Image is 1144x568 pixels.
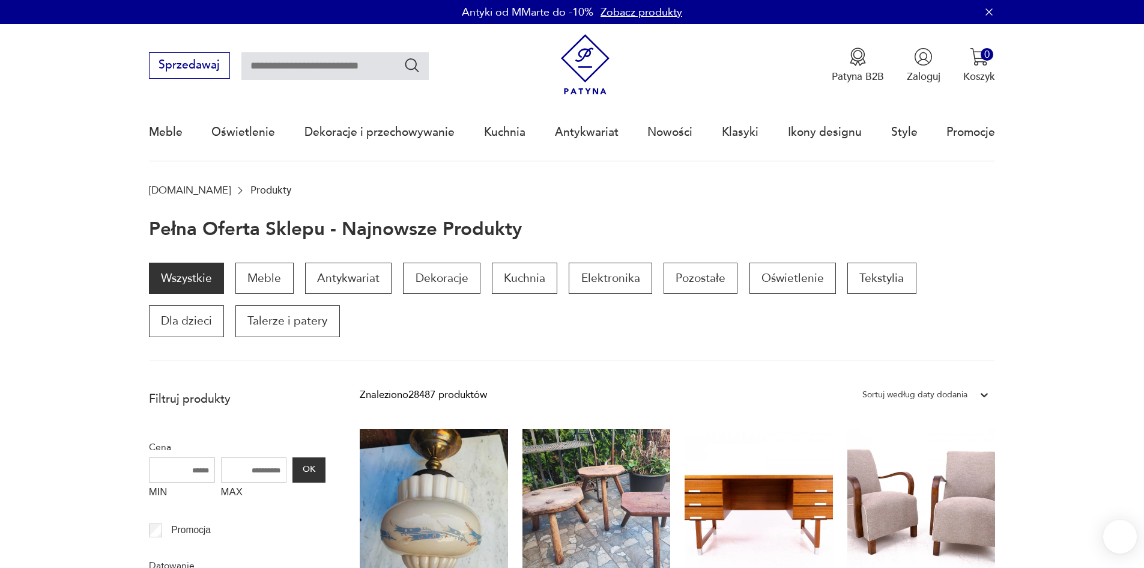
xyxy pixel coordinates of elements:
[914,47,933,66] img: Ikonka użytkownika
[403,263,480,294] a: Dekoracje
[891,105,918,160] a: Style
[149,219,522,240] h1: Pełna oferta sklepu - najnowsze produkty
[963,47,995,84] button: 0Koszyk
[664,263,737,294] a: Pozostałe
[484,105,525,160] a: Kuchnia
[946,105,995,160] a: Promocje
[849,47,867,66] img: Ikona medalu
[970,47,988,66] img: Ikona koszyka
[492,263,557,294] a: Kuchnia
[907,47,940,84] button: Zaloguj
[722,105,758,160] a: Klasyki
[981,48,993,61] div: 0
[404,56,421,74] button: Szukaj
[569,263,652,294] a: Elektronika
[601,5,682,20] a: Zobacz produkty
[832,47,884,84] a: Ikona medaluPatyna B2B
[749,263,836,294] a: Oświetlenie
[250,185,291,196] p: Produkty
[788,105,862,160] a: Ikony designu
[305,263,392,294] a: Antykwariat
[555,105,619,160] a: Antykwariat
[907,70,940,84] p: Zaloguj
[149,483,215,505] label: MIN
[149,391,325,407] p: Filtruj produkty
[149,263,224,294] a: Wszystkie
[963,70,995,84] p: Koszyk
[149,61,230,71] a: Sprzedawaj
[832,70,884,84] p: Patyna B2B
[292,457,325,483] button: OK
[555,34,616,95] img: Patyna - sklep z meblami i dekoracjami vintage
[235,263,293,294] a: Meble
[171,522,211,538] p: Promocja
[235,305,339,337] a: Talerze i patery
[149,439,325,455] p: Cena
[847,263,916,294] a: Tekstylia
[149,52,230,79] button: Sprzedawaj
[221,483,287,505] label: MAX
[211,105,275,160] a: Oświetlenie
[304,105,455,160] a: Dekoracje i przechowywanie
[1103,520,1137,554] iframe: Smartsupp widget button
[832,47,884,84] button: Patyna B2B
[647,105,692,160] a: Nowości
[862,387,967,403] div: Sortuj według daty dodania
[360,387,487,403] div: Znaleziono 28487 produktów
[149,185,231,196] a: [DOMAIN_NAME]
[462,5,593,20] p: Antyki od MMarte do -10%
[149,105,183,160] a: Meble
[149,305,224,337] a: Dla dzieci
